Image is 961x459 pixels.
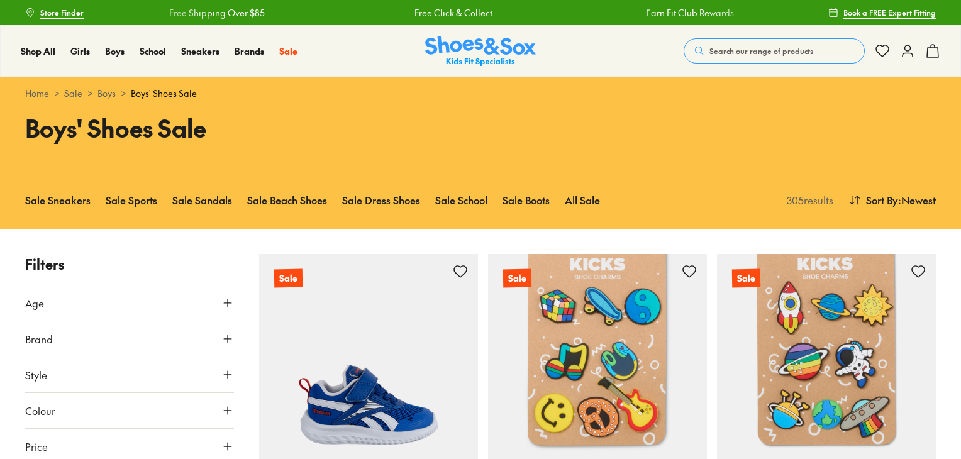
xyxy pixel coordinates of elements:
a: Girls [70,45,90,58]
span: Sort By [866,192,898,207]
a: Sale Boots [503,186,550,214]
span: Age [25,296,44,311]
button: Search our range of products [684,38,865,64]
a: Sneakers [181,45,219,58]
span: Store Finder [40,7,84,18]
span: Brand [25,331,53,346]
a: Store Finder [25,1,84,24]
a: Sale School [435,186,487,214]
a: Boys [97,87,116,100]
p: Sale [274,269,303,288]
span: Sale [279,45,297,57]
p: Sale [732,269,760,288]
a: Shop All [21,45,55,58]
span: Girls [70,45,90,57]
span: Price [25,439,48,454]
img: SNS_Logo_Responsive.svg [425,36,536,67]
a: Earn Fit Club Rewards [646,6,734,19]
button: Style [25,357,234,392]
span: Boys [105,45,125,57]
a: Sale Sandals [172,186,232,214]
span: Boys' Shoes Sale [131,87,197,100]
span: Sneakers [181,45,219,57]
span: Search our range of products [709,45,813,57]
span: Style [25,367,47,382]
a: Sale Dress Shoes [342,186,420,214]
p: Filters [25,254,234,275]
a: Sale [279,45,297,58]
span: Colour [25,403,55,418]
button: Brand [25,321,234,357]
span: School [140,45,166,57]
span: Brands [235,45,264,57]
p: Sale [503,269,531,288]
button: Sort By:Newest [848,186,936,214]
div: > > > [25,87,936,100]
a: Boys [105,45,125,58]
span: Shop All [21,45,55,57]
a: Free Shipping Over $85 [169,6,265,19]
p: 305 results [782,192,833,207]
a: Sale [64,87,82,100]
a: Home [25,87,49,100]
a: Book a FREE Expert Fitting [828,1,936,24]
a: Sale Sports [106,186,157,214]
button: Colour [25,393,234,428]
a: Brands [235,45,264,58]
a: Free Click & Collect [414,6,492,19]
a: School [140,45,166,58]
h1: Boys' Shoes Sale [25,110,465,146]
a: Sale Beach Shoes [247,186,327,214]
a: All Sale [565,186,600,214]
span: Book a FREE Expert Fitting [843,7,936,18]
a: Sale Sneakers [25,186,91,214]
span: : Newest [898,192,936,207]
button: Age [25,285,234,321]
a: Shoes & Sox [425,36,536,67]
